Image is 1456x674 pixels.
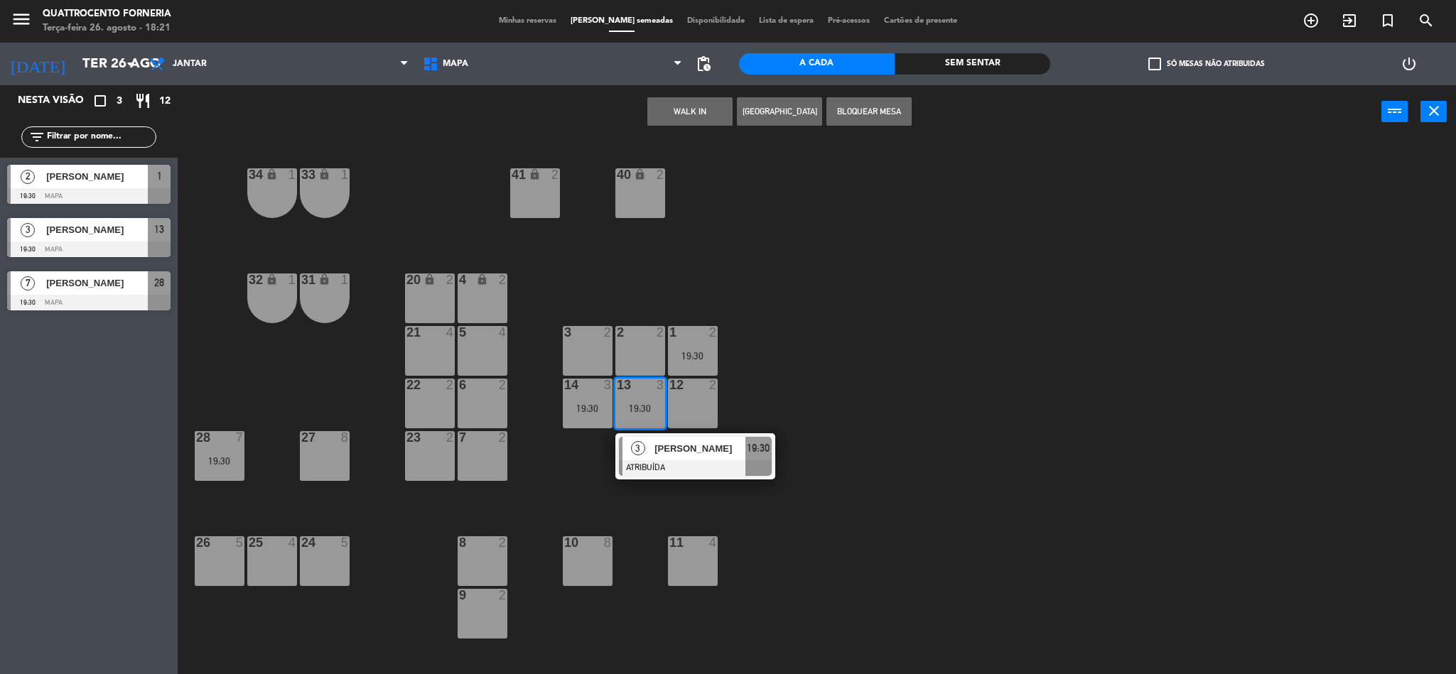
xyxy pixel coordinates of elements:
[301,273,302,286] div: 31
[604,536,613,549] div: 8
[747,440,770,457] span: 19:30
[117,93,122,109] span: 3
[301,536,302,549] div: 24
[406,379,407,391] div: 22
[28,129,45,146] i: filter_list
[669,536,670,549] div: 11
[657,326,665,339] div: 2
[551,168,560,181] div: 2
[739,53,895,75] div: A cada
[563,403,613,413] div: 19:30
[709,379,718,391] div: 2
[406,326,407,339] div: 21
[877,17,964,25] span: Cartões de presente
[46,276,148,290] span: [PERSON_NAME]
[499,431,507,444] div: 2
[499,273,507,286] div: 2
[288,273,297,286] div: 1
[695,55,712,72] span: pending_actions
[604,326,613,339] div: 2
[134,92,151,109] i: restaurant
[529,168,541,180] i: lock
[1148,58,1265,70] label: Só mesas não atribuidas
[406,273,407,286] div: 20
[821,17,877,25] span: Pré-acessos
[159,93,171,109] span: 12
[657,168,665,181] div: 2
[709,536,718,549] div: 4
[499,379,507,391] div: 2
[45,129,156,145] input: Filtrar por nome...
[492,17,563,25] span: Minhas reservas
[1341,12,1358,29] i: exit_to_app
[122,55,139,72] i: arrow_drop_down
[236,431,244,444] div: 7
[46,222,148,237] span: [PERSON_NAME]
[459,431,460,444] div: 7
[499,536,507,549] div: 2
[459,273,460,286] div: 4
[288,168,297,181] div: 1
[11,9,32,30] i: menu
[680,17,752,25] span: Disponibilidade
[615,403,665,413] div: 19:30
[654,441,745,456] span: [PERSON_NAME]
[446,273,455,286] div: 2
[563,17,680,25] span: [PERSON_NAME] semeadas
[1425,102,1442,119] i: close
[1379,12,1396,29] i: turned_in_not
[564,379,565,391] div: 14
[1303,12,1320,29] i: add_circle_outline
[157,168,162,185] span: 1
[476,273,488,286] i: lock
[709,326,718,339] div: 2
[195,456,244,466] div: 19:30
[236,536,244,549] div: 5
[92,92,109,109] i: crop_square
[564,536,565,549] div: 10
[826,97,912,126] button: Bloquear Mesa
[424,273,436,286] i: lock
[7,92,102,109] div: Nesta visão
[43,21,171,36] div: Terça-feira 26. agosto - 18:21
[154,221,164,238] span: 13
[266,273,278,286] i: lock
[1401,55,1418,72] i: power_settings_new
[1386,102,1403,119] i: power_input
[341,168,350,181] div: 1
[1381,101,1408,122] button: power_input
[318,273,330,286] i: lock
[21,276,35,290] span: 7
[631,441,645,455] span: 3
[459,326,460,339] div: 5
[11,9,32,35] button: menu
[647,97,733,126] button: WALK IN
[43,7,171,21] div: Quattrocento Forneria
[341,431,350,444] div: 8
[301,431,302,444] div: 27
[173,59,207,69] span: Jantar
[499,326,507,339] div: 4
[406,431,407,444] div: 23
[154,274,164,291] span: 28
[1420,101,1447,122] button: close
[266,168,278,180] i: lock
[341,536,350,549] div: 5
[752,17,821,25] span: Lista de espera
[1148,58,1161,70] span: check_box_outline_blank
[1418,12,1435,29] i: search
[895,53,1050,75] div: Sem sentar
[459,536,460,549] div: 8
[564,326,565,339] div: 3
[657,379,665,391] div: 3
[668,351,718,361] div: 19:30
[604,379,613,391] div: 3
[341,273,350,286] div: 1
[21,170,35,184] span: 2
